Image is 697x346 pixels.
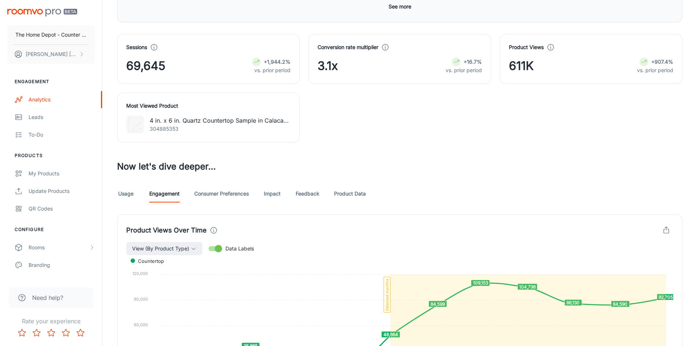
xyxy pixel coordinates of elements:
tspan: 60,000 [134,322,148,327]
div: Texts [29,279,95,287]
p: [PERSON_NAME] [PERSON_NAME] [26,50,77,58]
p: vs. prior period [252,66,291,74]
img: 4 in. x 6 in. Quartz Countertop Sample in Calacatta Gold [126,116,144,133]
span: Countertop [132,258,164,264]
button: Rate 4 star [59,325,73,340]
p: Rate your experience [6,317,96,325]
div: Rooms [29,243,89,252]
button: Rate 5 star [73,325,88,340]
a: Engagement [149,185,180,202]
button: Rate 2 star [29,325,44,340]
p: 4 in. x 6 in. Quartz Countertop Sample in Calacatta Gold [150,116,291,125]
a: Feedback [296,185,319,202]
strong: +1,944.2% [264,59,291,65]
div: My Products [29,170,95,178]
div: Branding [29,261,95,269]
div: Leads [29,113,95,121]
h4: Product Views [509,43,544,51]
a: Product Data [334,185,366,202]
div: Update Products [29,187,95,195]
div: QR Codes [29,205,95,213]
span: 69,645 [126,57,165,75]
button: Rate 1 star [15,325,29,340]
h4: Sessions [126,43,147,51]
p: vs. prior period [446,66,482,74]
div: To-do [29,131,95,139]
p: The Home Depot - Counter tops [15,31,87,39]
strong: +907.4% [651,59,673,65]
p: 304885353 [150,125,291,133]
button: [PERSON_NAME] [PERSON_NAME] [7,45,95,64]
a: Consumer Preferences [194,185,249,202]
strong: +16.7% [464,59,482,65]
span: 611K [509,57,534,75]
tspan: 120,000 [132,271,148,276]
button: View (By Product Type) [126,242,202,255]
button: Rate 3 star [44,325,59,340]
h4: Product Views Over Time [126,225,207,235]
h4: Conversion rate multiplier [318,43,378,51]
span: Need help? [32,293,63,302]
button: The Home Depot - Counter tops [7,25,95,44]
div: Analytics [29,96,95,104]
a: Impact [263,185,281,202]
h4: Most Viewed Product [126,102,291,110]
span: 3.1x [318,57,338,75]
h3: Now let's dive deeper... [117,160,682,173]
p: vs. prior period [637,66,673,74]
a: Usage [117,185,135,202]
span: View (By Product Type) [132,244,189,253]
img: Roomvo PRO Beta [7,9,77,16]
tspan: 90,000 [134,297,148,302]
span: Data Labels [225,245,254,253]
